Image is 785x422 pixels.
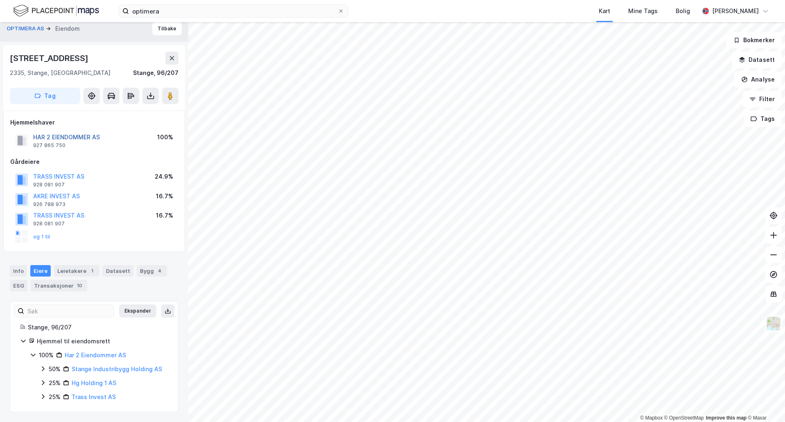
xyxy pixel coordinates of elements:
[39,350,54,360] div: 100%
[726,32,782,48] button: Bokmerker
[137,265,167,277] div: Bygg
[72,365,162,372] a: Stange Industribygg Holding AS
[65,352,126,358] a: Har 2 Eiendommer AS
[155,172,173,182] div: 24.9%
[33,182,65,188] div: 928 081 907
[10,157,178,167] div: Gårdeiere
[49,392,61,402] div: 25%
[10,88,80,104] button: Tag
[744,111,782,127] button: Tags
[156,191,173,201] div: 16.7%
[33,220,65,227] div: 928 081 907
[72,393,116,400] a: Trass Invest AS
[734,71,782,88] button: Analyse
[129,5,338,17] input: Søk på adresse, matrikkel, gårdeiere, leietakere eller personer
[744,383,785,422] iframe: Chat Widget
[712,6,759,16] div: [PERSON_NAME]
[55,24,80,34] div: Eiendom
[54,265,99,277] div: Leietakere
[766,316,781,331] img: Z
[103,265,133,277] div: Datasett
[75,281,84,290] div: 10
[157,132,173,142] div: 100%
[640,415,663,421] a: Mapbox
[706,415,747,421] a: Improve this map
[156,211,173,220] div: 16.7%
[664,415,704,421] a: OpenStreetMap
[28,322,168,332] div: Stange, 96/207
[72,379,116,386] a: Hg Holding 1 AS
[49,378,61,388] div: 25%
[742,91,782,107] button: Filter
[10,118,178,127] div: Hjemmelshaver
[10,52,90,65] div: [STREET_ADDRESS]
[10,265,27,277] div: Info
[30,265,51,277] div: Eiere
[133,68,178,78] div: Stange, 96/207
[156,267,164,275] div: 4
[152,22,182,35] button: Tilbake
[628,6,658,16] div: Mine Tags
[33,142,65,149] div: 927 865 750
[37,336,168,346] div: Hjemmel til eiendomsrett
[676,6,690,16] div: Bolig
[119,304,156,318] button: Ekspander
[88,267,96,275] div: 1
[7,25,46,33] button: OPTIMERA AS
[49,364,61,374] div: 50%
[31,280,87,291] div: Transaksjoner
[744,383,785,422] div: Kontrollprogram for chat
[732,52,782,68] button: Datasett
[599,6,610,16] div: Kart
[33,201,65,208] div: 926 788 973
[10,280,27,291] div: ESG
[13,4,99,18] img: logo.f888ab2527a4732fd821a326f86c7f29.svg
[24,305,114,317] input: Søk
[10,68,111,78] div: 2335, Stange, [GEOGRAPHIC_DATA]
